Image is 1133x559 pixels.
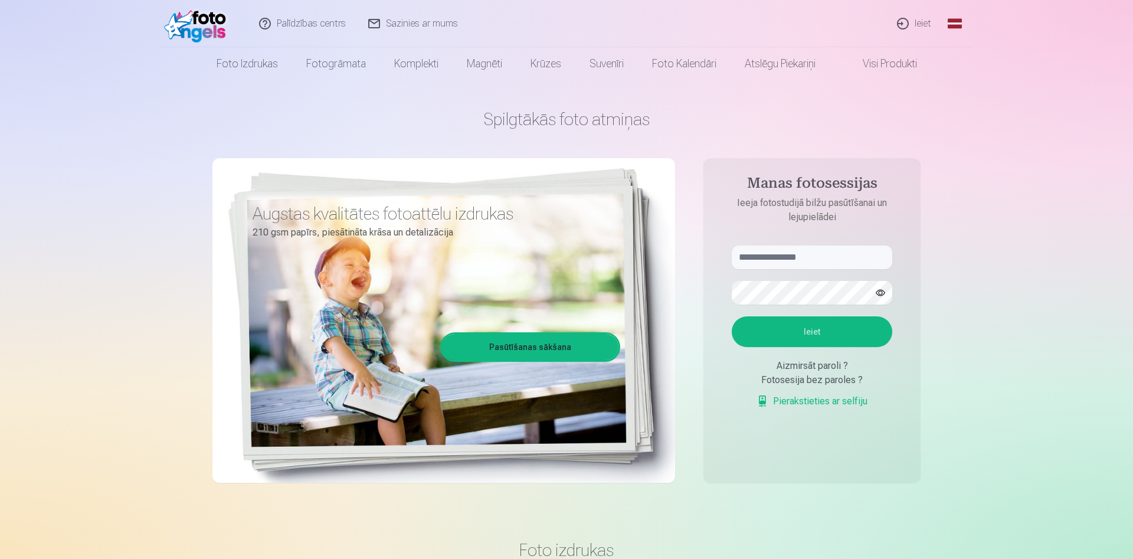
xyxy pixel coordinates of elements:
a: Fotogrāmata [292,47,380,80]
button: Ieiet [732,316,892,347]
a: Krūzes [516,47,575,80]
p: Ieeja fotostudijā bilžu pasūtīšanai un lejupielādei [720,196,904,224]
h3: Augstas kvalitātes fotoattēlu izdrukas [253,203,611,224]
img: /fa1 [164,5,232,43]
h1: Spilgtākās foto atmiņas [212,109,921,130]
a: Atslēgu piekariņi [731,47,830,80]
p: 210 gsm papīrs, piesātināta krāsa un detalizācija [253,224,611,241]
div: Fotosesija bez paroles ? [732,373,892,387]
div: Aizmirsāt paroli ? [732,359,892,373]
a: Pasūtīšanas sākšana [442,334,618,360]
a: Foto izdrukas [202,47,292,80]
a: Magnēti [453,47,516,80]
a: Foto kalendāri [638,47,731,80]
a: Komplekti [380,47,453,80]
h4: Manas fotosessijas [720,175,904,196]
a: Pierakstieties ar selfiju [757,394,867,408]
a: Suvenīri [575,47,638,80]
a: Visi produkti [830,47,931,80]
